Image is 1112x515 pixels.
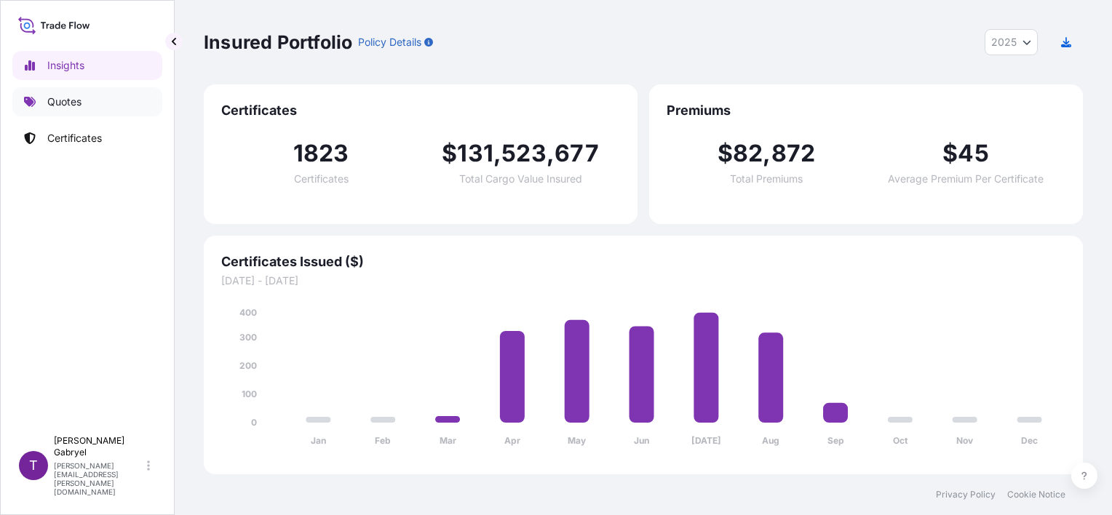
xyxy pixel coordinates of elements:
[501,142,547,165] span: 523
[493,142,501,165] span: ,
[311,435,326,446] tspan: Jan
[459,174,582,184] span: Total Cargo Value Insured
[771,142,816,165] span: 872
[667,102,1065,119] span: Premiums
[893,435,908,446] tspan: Oct
[440,435,456,446] tspan: Mar
[375,435,391,446] tspan: Feb
[763,142,771,165] span: ,
[504,435,520,446] tspan: Apr
[442,142,457,165] span: $
[547,142,555,165] span: ,
[54,435,144,458] p: [PERSON_NAME] Gabryel
[54,461,144,496] p: [PERSON_NAME][EMAIL_ADDRESS][PERSON_NAME][DOMAIN_NAME]
[47,95,82,109] p: Quotes
[47,58,84,73] p: Insights
[956,435,974,446] tspan: Nov
[242,388,257,399] tspan: 100
[221,274,1065,288] span: [DATE] - [DATE]
[29,458,38,473] span: T
[936,489,996,500] a: Privacy Policy
[827,435,844,446] tspan: Sep
[221,102,620,119] span: Certificates
[12,124,162,153] a: Certificates
[221,253,1065,271] span: Certificates Issued ($)
[1021,435,1038,446] tspan: Dec
[733,142,763,165] span: 82
[239,360,257,371] tspan: 200
[204,31,352,54] p: Insured Portfolio
[942,142,958,165] span: $
[691,435,721,446] tspan: [DATE]
[457,142,493,165] span: 131
[888,174,1044,184] span: Average Premium Per Certificate
[1007,489,1065,500] a: Cookie Notice
[358,35,421,49] p: Policy Details
[12,51,162,80] a: Insights
[762,435,779,446] tspan: Aug
[239,307,257,318] tspan: 400
[634,435,649,446] tspan: Jun
[239,332,257,343] tspan: 300
[12,87,162,116] a: Quotes
[47,131,102,145] p: Certificates
[985,29,1038,55] button: Year Selector
[251,417,257,428] tspan: 0
[555,142,599,165] span: 677
[730,174,803,184] span: Total Premiums
[293,142,349,165] span: 1823
[568,435,587,446] tspan: May
[718,142,733,165] span: $
[991,35,1017,49] span: 2025
[294,174,349,184] span: Certificates
[958,142,988,165] span: 45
